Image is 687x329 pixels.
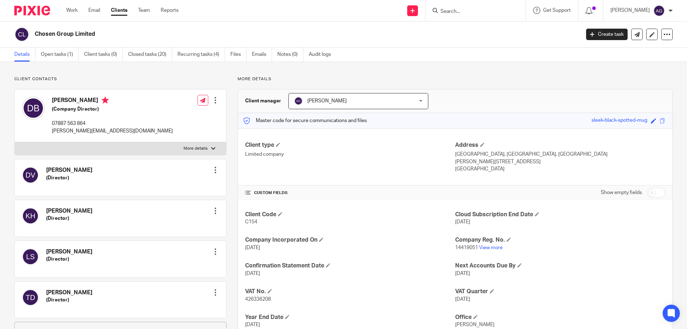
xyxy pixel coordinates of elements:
span: [DATE] [245,271,260,276]
h4: Confirmation Statement Date [245,262,455,270]
h4: Next Accounts Due By [455,262,665,270]
a: Recurring tasks (4) [177,48,225,62]
h4: Company Incorporated On [245,236,455,244]
h4: CUSTOM FIELDS [245,190,455,196]
img: svg%3E [22,166,39,184]
p: [PERSON_NAME][STREET_ADDRESS] [455,158,665,165]
h4: [PERSON_NAME] [46,166,92,174]
p: Master code for secure communications and files [243,117,367,124]
span: [PERSON_NAME] [307,98,347,103]
i: Primary [102,97,109,104]
p: Client contacts [14,76,226,82]
a: Audit logs [309,48,336,62]
a: Client tasks (0) [84,48,123,62]
h4: Client type [245,141,455,149]
span: [DATE] [455,271,470,276]
h3: Client manager [245,97,281,105]
p: [PERSON_NAME] [610,7,650,14]
span: [DATE] [455,297,470,302]
div: sleek-black-spotted-mug [591,117,647,125]
a: Email [88,7,100,14]
h5: (Director) [46,215,92,222]
p: More details [238,76,673,82]
p: [GEOGRAPHIC_DATA], [GEOGRAPHIC_DATA], [GEOGRAPHIC_DATA] [455,151,665,158]
span: 14419051 [455,245,478,250]
img: svg%3E [22,207,39,224]
span: [DATE] [455,219,470,224]
h4: Year End Date [245,314,455,321]
a: Files [230,48,247,62]
p: [PERSON_NAME][EMAIL_ADDRESS][DOMAIN_NAME] [52,127,173,135]
h5: (Director) [46,256,92,263]
span: C154 [245,219,257,224]
a: Emails [252,48,272,62]
h4: [PERSON_NAME] [46,207,92,215]
h4: [PERSON_NAME] [52,97,173,106]
h5: (Company Director) [52,106,173,113]
img: svg%3E [653,5,665,16]
h4: VAT No. [245,288,455,295]
h4: VAT Quarter [455,288,665,295]
a: Create task [586,29,628,40]
h5: (Director) [46,174,92,182]
a: Details [14,48,35,62]
h4: Cloud Subscription End Date [455,211,665,218]
h4: [PERSON_NAME] [46,289,92,296]
img: svg%3E [294,97,303,105]
a: View more [479,245,503,250]
h2: Chosen Group Limited [35,30,467,38]
h4: [PERSON_NAME] [46,248,92,256]
span: [PERSON_NAME] [455,322,494,327]
h4: Client Code [245,211,455,218]
a: Notes (0) [277,48,303,62]
img: svg%3E [22,248,39,265]
a: Team [138,7,150,14]
h4: Address [455,141,665,149]
p: Limited company [245,151,455,158]
a: Clients [111,7,127,14]
span: [DATE] [245,245,260,250]
a: Open tasks (1) [41,48,79,62]
span: 426336208 [245,297,271,302]
input: Search [440,9,504,15]
a: Closed tasks (20) [128,48,172,62]
h5: (Director) [46,296,92,304]
p: [GEOGRAPHIC_DATA] [455,165,665,173]
label: Show empty fields [601,189,642,196]
a: Reports [161,7,179,14]
span: [DATE] [245,322,260,327]
p: 07887 563 864 [52,120,173,127]
img: svg%3E [22,97,45,120]
img: svg%3E [14,27,29,42]
img: Pixie [14,6,50,15]
h4: Company Reg. No. [455,236,665,244]
a: Work [66,7,78,14]
span: Get Support [543,8,571,13]
img: svg%3E [22,289,39,306]
p: More details [184,146,208,151]
h4: Office [455,314,665,321]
